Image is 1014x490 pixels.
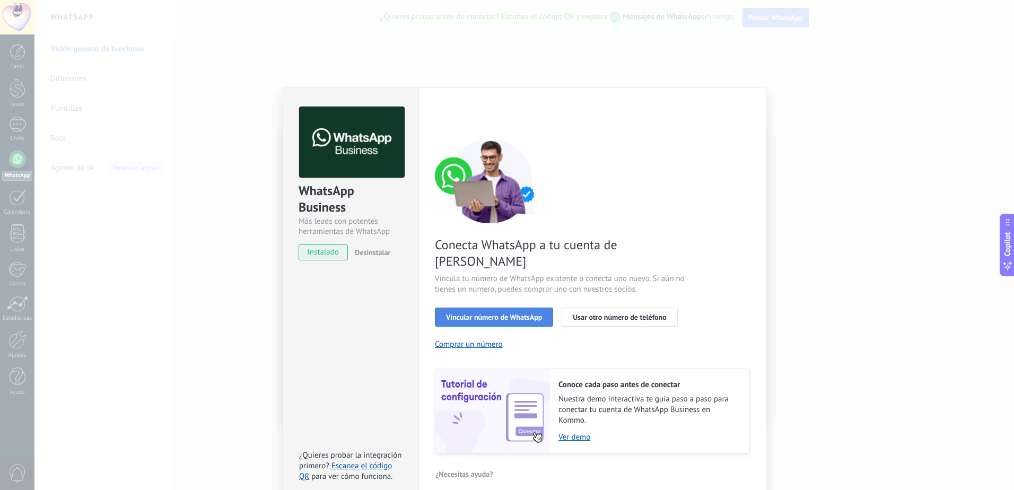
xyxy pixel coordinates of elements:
span: Desinstalar [355,248,390,257]
span: Vincular número de WhatsApp [446,313,542,321]
div: Más leads con potentes herramientas de WhatsApp [299,216,403,237]
img: connect number [435,138,546,223]
button: ¿Necesitas ayuda? [435,466,494,482]
span: ¿Quieres probar la integración primero? [299,450,402,471]
a: Ver demo [558,432,739,442]
span: Vincula tu número de WhatsApp existente o conecta uno nuevo. Si aún no tienes un número, puedes c... [435,274,687,295]
button: Comprar un número [435,339,503,349]
img: logo_main.png [299,107,405,178]
h2: Conoce cada paso antes de conectar [558,380,739,390]
div: WhatsApp Business [299,182,403,216]
button: Vincular número de WhatsApp [435,308,553,327]
span: Copilot [1002,232,1013,257]
button: Desinstalar [351,244,390,260]
span: Usar otro número de teléfono [573,313,666,321]
span: ¿Necesitas ayuda? [435,470,493,478]
span: Conecta WhatsApp a tu cuenta de [PERSON_NAME] [435,237,687,269]
span: para ver cómo funciona. [311,471,392,482]
button: Usar otro número de teléfono [562,308,677,327]
a: Escanea el código QR [299,461,392,482]
span: Nuestra demo interactiva te guía paso a paso para conectar tu cuenta de WhatsApp Business en Kommo. [558,394,739,426]
span: instalado [299,244,347,260]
